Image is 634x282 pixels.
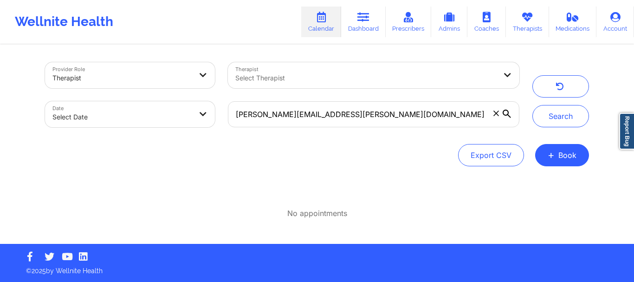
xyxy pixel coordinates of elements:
[301,7,341,37] a: Calendar
[467,7,506,37] a: Coaches
[52,107,192,127] div: Select Date
[386,7,432,37] a: Prescribers
[549,7,597,37] a: Medications
[506,7,549,37] a: Therapists
[548,152,555,157] span: +
[19,260,615,275] p: © 2025 by Wellnite Health
[228,101,519,127] input: Search by patient email
[532,105,589,127] button: Search
[535,144,589,166] button: +Book
[458,144,524,166] button: Export CSV
[341,7,386,37] a: Dashboard
[596,7,634,37] a: Account
[52,68,192,88] div: Therapist
[431,7,467,37] a: Admins
[287,208,347,219] p: No appointments
[619,113,634,150] a: Report Bug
